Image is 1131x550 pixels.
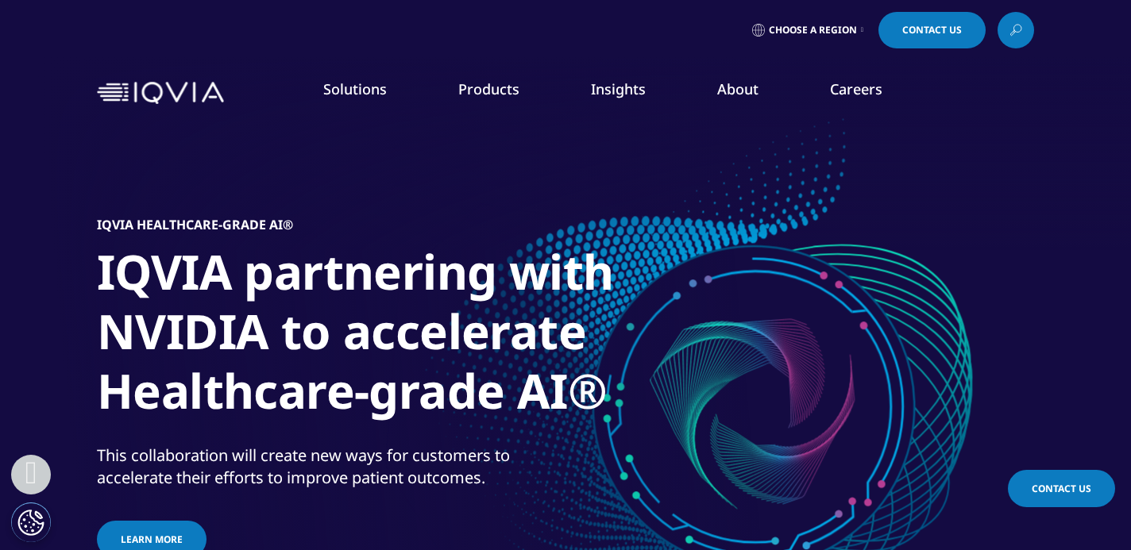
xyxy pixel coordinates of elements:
[717,79,759,98] a: About
[830,79,882,98] a: Careers
[1008,470,1115,507] a: Contact Us
[902,25,962,35] span: Contact Us
[1032,482,1091,495] span: Contact Us
[97,82,224,105] img: IQVIA Healthcare Information Technology and Pharma Clinical Research Company
[97,444,562,489] div: This collaboration will create new ways for customers to accelerate their efforts to improve pati...
[11,502,51,542] button: Cookies Settings
[230,56,1034,130] nav: Primary
[97,242,693,430] h1: IQVIA partnering with NVIDIA to accelerate Healthcare-grade AI®
[97,217,293,233] h5: IQVIA Healthcare-grade AI®
[878,12,986,48] a: Contact Us
[458,79,519,98] a: Products
[323,79,387,98] a: Solutions
[591,79,646,98] a: Insights
[121,533,183,546] span: Learn more
[769,24,857,37] span: Choose a Region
